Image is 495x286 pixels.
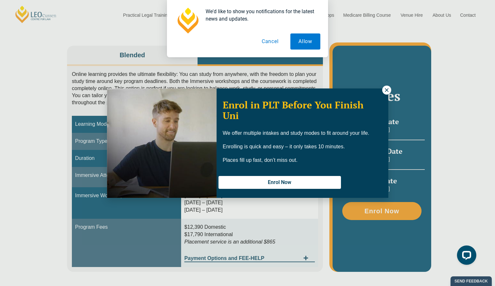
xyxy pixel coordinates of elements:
[223,144,345,149] span: Enrolling is quick and easy – it only takes 10 minutes.
[254,33,287,50] button: Cancel
[107,88,217,198] img: Woman in yellow blouse holding folders looking to the right and smiling
[175,8,200,33] img: notification icon
[290,33,320,50] button: Allow
[452,243,479,270] iframe: LiveChat chat widget
[223,98,364,122] span: Enrol in PLT Before You Finish Uni
[223,157,297,163] span: Places fill up fast, don’t miss out.
[200,8,320,23] div: We'd like to show you notifications for the latest news and updates.
[382,86,391,95] button: Close
[218,176,341,189] button: Enrol Now
[223,130,369,136] span: We offer multiple intakes and study modes to fit around your life.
